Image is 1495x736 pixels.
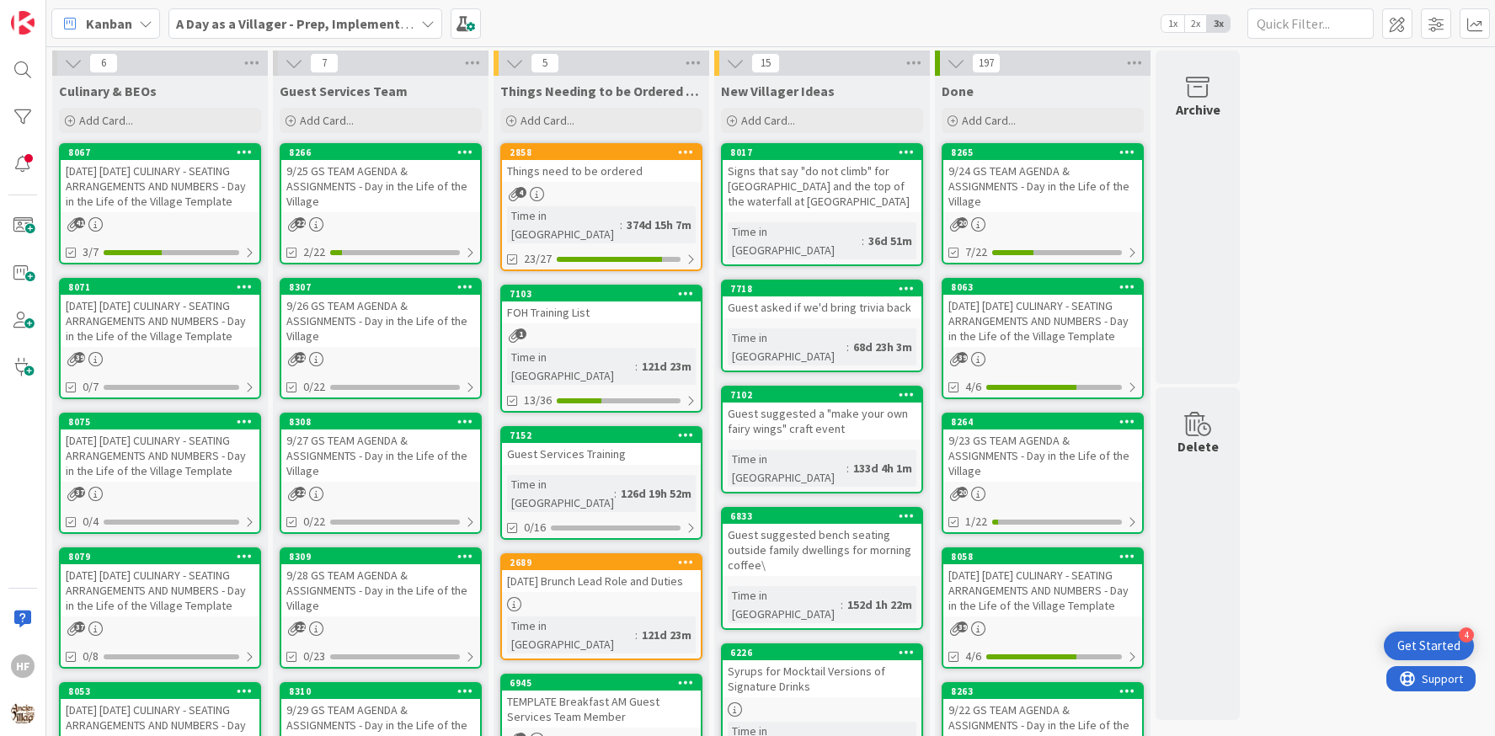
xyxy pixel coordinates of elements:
div: Guest asked if we'd bring trivia back [723,296,921,318]
span: Support [35,3,77,23]
span: 0/22 [303,513,325,531]
div: 121d 23m [638,626,696,644]
div: 4 [1459,627,1474,643]
span: 39 [957,352,968,363]
div: 8263 [951,685,1142,697]
span: Add Card... [962,113,1016,128]
div: Time in [GEOGRAPHIC_DATA] [728,586,841,623]
div: 9/24 GS TEAM AGENDA & ASSIGNMENTS - Day in the Life of the Village [943,160,1142,212]
span: 4/6 [965,378,981,396]
div: 7103 [510,288,701,300]
div: 8307 [289,281,480,293]
span: 1x [1161,15,1184,32]
span: : [846,338,849,356]
img: Visit kanbanzone.com [11,11,35,35]
div: Archive [1176,99,1220,120]
span: : [862,232,864,250]
div: Syrups for Mocktail Versions of Signature Drinks [723,660,921,697]
div: 8058 [943,549,1142,564]
div: 8308 [289,416,480,428]
div: 8075 [68,416,259,428]
div: [DATE] [DATE] CULINARY - SEATING ARRANGEMENTS AND NUMBERS - Day in the Life of the Village Template [61,160,259,212]
div: Time in [GEOGRAPHIC_DATA] [728,328,846,365]
span: 0/7 [83,378,99,396]
span: New Villager Ideas [721,83,835,99]
span: 20 [957,217,968,228]
div: 7152Guest Services Training [502,428,701,465]
div: 8067 [68,147,259,158]
span: 0/16 [524,519,546,536]
div: TEMPLATE Breakfast AM Guest Services Team Member [502,691,701,728]
div: 6833Guest suggested bench seating outside family dwellings for morning coffee\ [723,509,921,576]
div: 7152 [510,429,701,441]
span: Add Card... [521,113,574,128]
div: 8053 [61,684,259,699]
b: A Day as a Villager - Prep, Implement and Execute [176,15,477,32]
div: Time in [GEOGRAPHIC_DATA] [507,616,635,653]
div: 7152 [502,428,701,443]
span: Culinary & BEOs [59,83,157,99]
span: Add Card... [741,113,795,128]
span: 197 [972,53,1001,73]
div: 2689[DATE] Brunch Lead Role and Duties [502,555,701,592]
span: Things Needing to be Ordered - PUT IN CARD, Don't make new card [500,83,702,99]
div: 36d 51m [864,232,916,250]
div: Get Started [1397,637,1460,654]
input: Quick Filter... [1247,8,1374,39]
span: Kanban [86,13,132,34]
div: [DATE] [DATE] CULINARY - SEATING ARRANGEMENTS AND NUMBERS - Day in the Life of the Village Template [943,295,1142,347]
span: 5 [531,53,559,73]
div: 8310 [289,685,480,697]
span: 23/27 [524,250,552,268]
div: 8063 [943,280,1142,295]
div: 82669/25 GS TEAM AGENDA & ASSIGNMENTS - Day in the Life of the Village [281,145,480,212]
span: 3x [1207,15,1230,32]
span: 4 [515,187,526,198]
div: 6226 [723,645,921,660]
span: 7/22 [965,243,987,261]
div: 2858 [510,147,701,158]
div: 2858Things need to be ordered [502,145,701,182]
div: [DATE] Brunch Lead Role and Duties [502,570,701,592]
span: Add Card... [300,113,354,128]
div: 8071 [61,280,259,295]
div: 83079/26 GS TEAM AGENDA & ASSIGNMENTS - Day in the Life of the Village [281,280,480,347]
span: Add Card... [79,113,133,128]
div: Delete [1177,436,1219,456]
div: 8266 [289,147,480,158]
div: Guest suggested a "make your own fairy wings" craft event [723,403,921,440]
div: 6833 [730,510,921,522]
span: 1/22 [965,513,987,531]
span: 0/22 [303,378,325,396]
div: 8067[DATE] [DATE] CULINARY - SEATING ARRANGEMENTS AND NUMBERS - Day in the Life of the Village Te... [61,145,259,212]
span: 1 [515,328,526,339]
div: 7103 [502,286,701,301]
span: 37 [74,621,85,632]
div: 6226Syrups for Mocktail Versions of Signature Drinks [723,645,921,697]
div: HF [11,654,35,678]
div: 6226 [730,647,921,659]
div: 8058[DATE] [DATE] CULINARY - SEATING ARRANGEMENTS AND NUMBERS - Day in the Life of the Village Te... [943,549,1142,616]
div: Time in [GEOGRAPHIC_DATA] [507,475,614,512]
div: 8071 [68,281,259,293]
span: 0/8 [83,648,99,665]
div: 83089/27 GS TEAM AGENDA & ASSIGNMENTS - Day in the Life of the Village [281,414,480,482]
div: 8264 [943,414,1142,429]
div: 8263 [943,684,1142,699]
div: Time in [GEOGRAPHIC_DATA] [728,222,862,259]
div: 83099/28 GS TEAM AGENDA & ASSIGNMENTS - Day in the Life of the Village [281,549,480,616]
div: 8266 [281,145,480,160]
div: 8017Signs that say "do not climb" for [GEOGRAPHIC_DATA] and the top of the waterfall at [GEOGRAPH... [723,145,921,212]
span: 0/4 [83,513,99,531]
span: : [841,595,843,614]
div: 8067 [61,145,259,160]
div: [DATE] [DATE] CULINARY - SEATING ARRANGEMENTS AND NUMBERS - Day in the Life of the Village Template [61,564,259,616]
span: 15 [751,53,780,73]
div: 8063 [951,281,1142,293]
span: 6 [89,53,118,73]
div: 8265 [943,145,1142,160]
div: [DATE] [DATE] CULINARY - SEATING ARRANGEMENTS AND NUMBERS - Day in the Life of the Village Template [61,295,259,347]
div: 133d 4h 1m [849,459,916,477]
span: 20 [957,487,968,498]
span: 22 [295,487,306,498]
